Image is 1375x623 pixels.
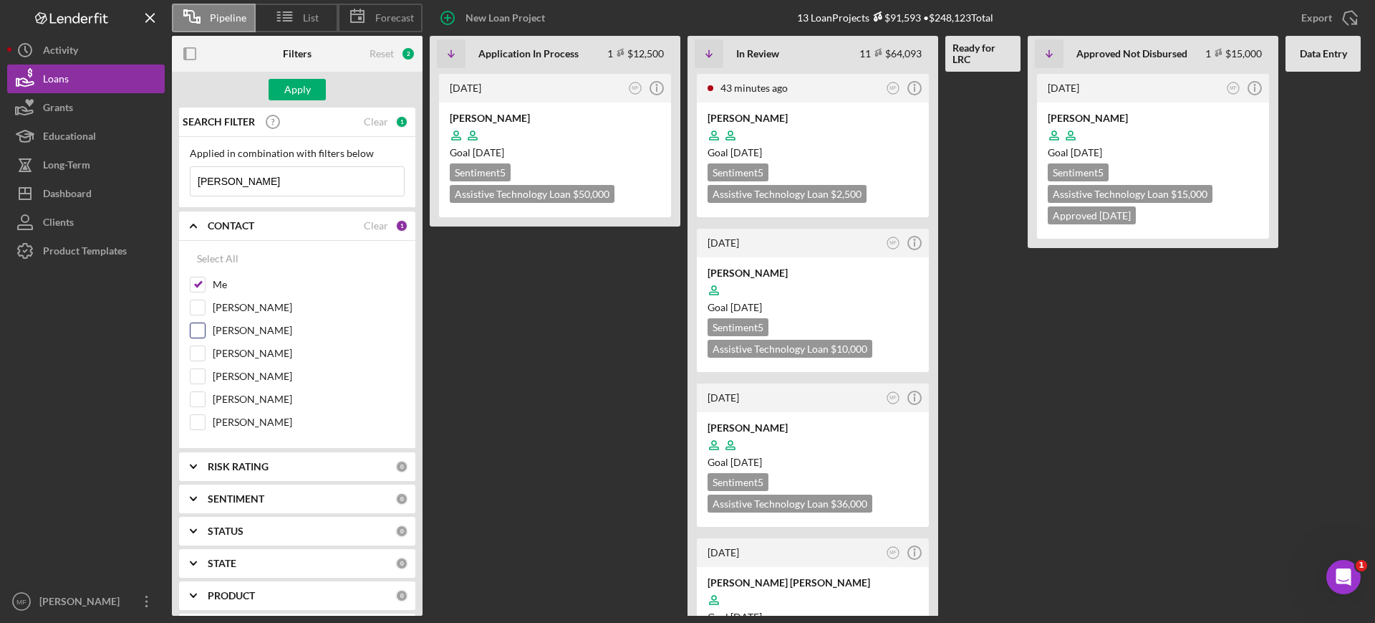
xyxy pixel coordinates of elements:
[450,111,660,125] div: [PERSON_NAME]
[708,266,918,280] div: [PERSON_NAME]
[1048,82,1079,94] time: 2025-10-02 04:23
[1048,206,1136,224] div: Approved [DATE]
[395,460,408,473] div: 0
[7,237,165,265] button: Product Templates
[884,234,903,253] button: MF
[708,611,762,623] span: Goal
[7,36,165,65] button: Activity
[7,122,165,151] button: Educational
[1230,85,1236,90] text: MF
[708,185,867,203] div: Assistive Technology Loan
[473,146,504,158] time: 10/22/2025
[43,93,73,125] div: Grants
[395,493,408,505] div: 0
[7,93,165,122] a: Grants
[395,557,408,570] div: 0
[1287,4,1368,32] button: Export
[708,163,768,181] div: Sentiment 5
[626,79,645,98] button: MF
[43,208,74,240] div: Clients
[1224,79,1243,98] button: MF
[952,42,1013,65] b: Ready for LRC
[213,392,405,406] label: [PERSON_NAME]
[395,525,408,538] div: 0
[375,12,414,24] span: Forecast
[1076,48,1187,60] b: Approved Not Disbursed
[573,188,609,200] span: $50,000
[395,219,408,232] div: 1
[395,115,408,128] div: 1
[730,456,762,468] time: 10/26/2025
[208,558,236,569] b: STATE
[213,346,405,361] label: [PERSON_NAME]
[190,244,246,273] button: Select All
[607,47,664,60] div: 1 $12,500
[708,546,739,558] time: 2025-10-02 21:41
[43,151,90,183] div: Long-Term
[7,179,165,208] button: Dashboard
[884,543,903,563] button: MF
[213,300,405,315] label: [PERSON_NAME]
[284,79,311,100] div: Apply
[7,208,165,237] button: Clients
[43,179,92,211] div: Dashboard
[708,318,768,336] div: Sentiment 5
[708,456,762,468] span: Goal
[430,4,559,32] button: New Loan Project
[730,301,762,313] time: 11/05/2025
[889,240,896,245] text: MF
[36,587,129,619] div: [PERSON_NAME]
[797,11,993,24] div: 13 Loan Projects • $248,123 Total
[16,598,26,606] text: MF
[364,116,388,128] div: Clear
[730,146,762,158] time: 10/30/2025
[364,220,388,232] div: Clear
[208,493,264,505] b: SENTIMENT
[370,48,394,60] div: Reset
[1071,146,1102,158] time: 10/23/2025
[450,185,614,203] div: Assistive Technology Loan
[395,589,408,602] div: 0
[208,525,243,537] b: STATUS
[1035,72,1271,241] a: [DATE]MF[PERSON_NAME]Goal [DATE]Sentiment5Assistive Technology Loan $15,000Approved [DATE]
[213,323,405,338] label: [PERSON_NAME]
[708,495,872,513] div: Assistive Technology Loan
[736,48,779,60] b: In Review
[708,301,762,313] span: Goal
[708,391,739,404] time: 2025-10-04 00:42
[213,369,405,384] label: [PERSON_NAME]
[889,395,896,400] text: MF
[437,72,673,219] a: [DATE]MF[PERSON_NAME]Goal [DATE]Sentiment5Assistive Technology Loan $50,000
[450,82,481,94] time: 2025-10-03 19:11
[43,237,127,269] div: Product Templates
[708,576,918,590] div: [PERSON_NAME] [PERSON_NAME]
[884,79,903,98] button: MF
[831,498,867,510] span: $36,000
[730,611,762,623] time: 10/30/2025
[43,122,96,154] div: Educational
[197,244,238,273] div: Select All
[708,146,762,158] span: Goal
[1048,146,1102,158] span: Goal
[695,227,931,374] a: [DATE]MF[PERSON_NAME]Goal [DATE]Sentiment5Assistive Technology Loan $10,000
[208,461,269,472] b: RISK RATING
[695,381,931,529] a: [DATE]MF[PERSON_NAME]Goal [DATE]Sentiment5Assistive Technology Loan $36,000
[208,220,254,232] b: CONTACT
[283,48,312,60] b: Filters
[632,85,638,90] text: MF
[1300,48,1347,60] b: Data Entry
[303,12,319,24] span: List
[869,11,921,24] div: $91,593
[269,79,326,100] button: Apply
[450,146,504,158] span: Goal
[478,48,579,60] b: Application In Process
[7,65,165,93] button: Loans
[831,343,867,355] span: $10,000
[7,151,165,179] button: Long-Term
[720,82,788,94] time: 2025-10-06 18:59
[208,590,255,601] b: PRODUCT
